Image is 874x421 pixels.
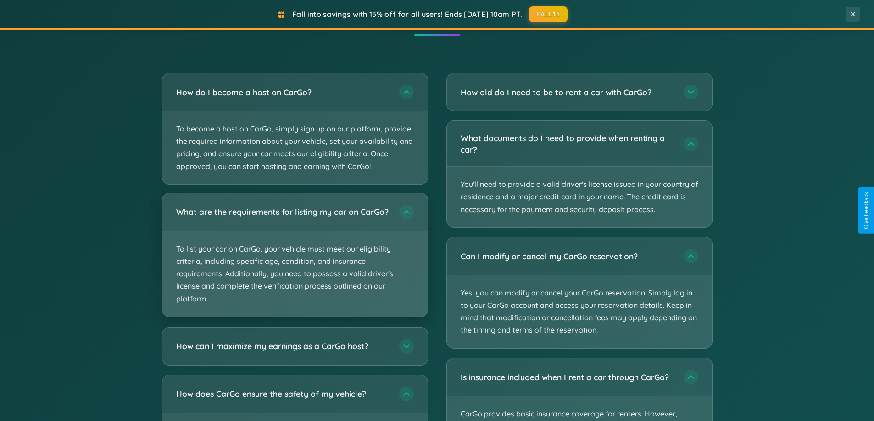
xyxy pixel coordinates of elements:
[447,275,712,348] p: Yes, you can modify or cancel your CarGo reservation. Simply log in to your CarGo account and acc...
[461,251,674,262] h3: Can I modify or cancel my CarGo reservation?
[863,192,869,229] div: Give Feedback
[292,10,522,19] span: Fall into savings with 15% off for all users! Ends [DATE] 10am PT.
[447,167,712,227] p: You'll need to provide a valid driver's license issued in your country of residence and a major c...
[461,132,674,155] h3: What documents do I need to provide when renting a car?
[176,87,390,98] h3: How do I become a host on CarGo?
[461,87,674,98] h3: How old do I need to be to rent a car with CarGo?
[162,111,428,184] p: To become a host on CarGo, simply sign up on our platform, provide the required information about...
[176,388,390,399] h3: How does CarGo ensure the safety of my vehicle?
[162,231,428,317] p: To list your car on CarGo, your vehicle must meet our eligibility criteria, including specific ag...
[176,206,390,218] h3: What are the requirements for listing my car on CarGo?
[529,6,568,22] button: FALL15
[461,371,674,383] h3: Is insurance included when I rent a car through CarGo?
[176,340,390,352] h3: How can I maximize my earnings as a CarGo host?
